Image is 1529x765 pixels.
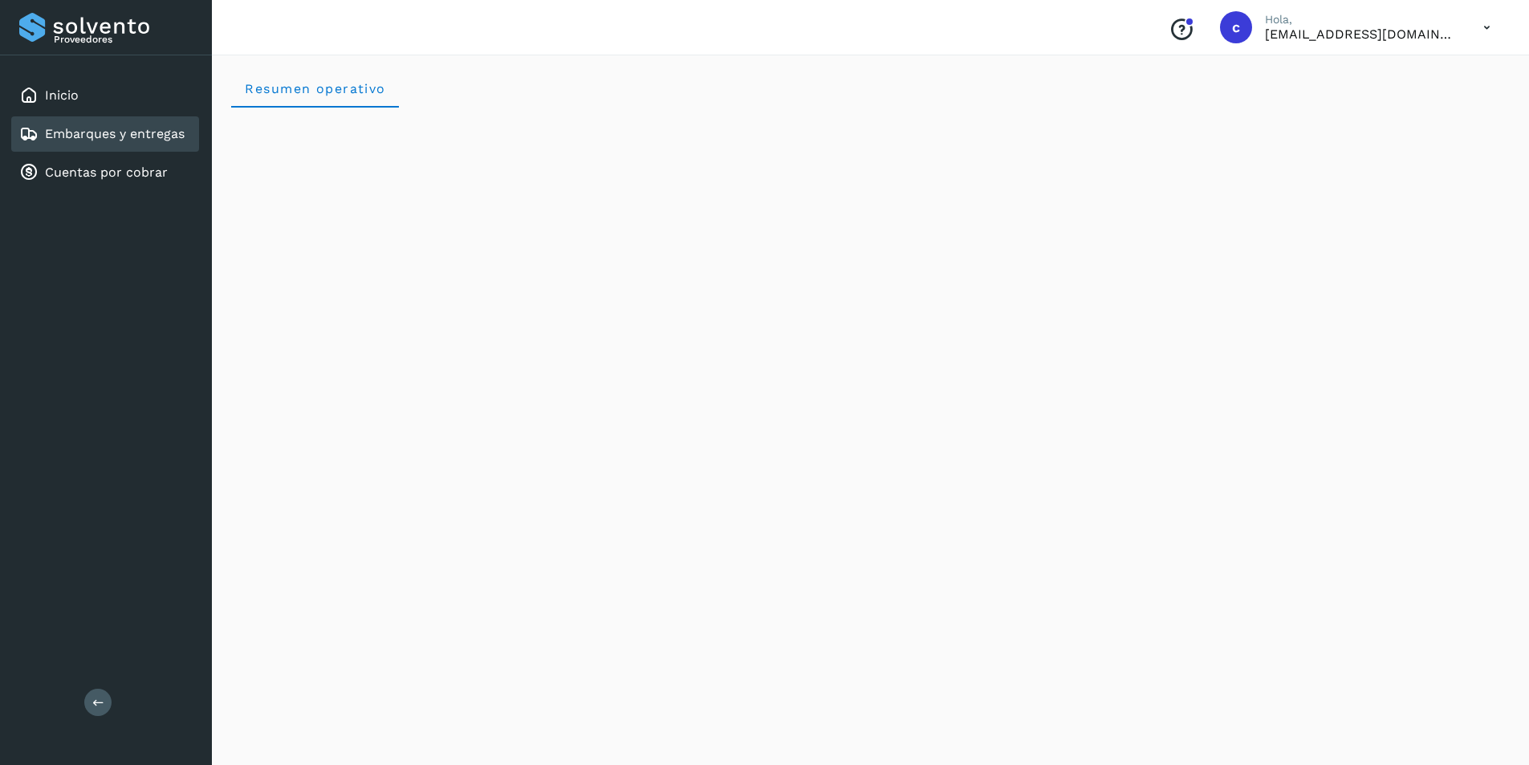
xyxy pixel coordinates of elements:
div: Inicio [11,78,199,113]
div: Embarques y entregas [11,116,199,152]
p: Hola, [1265,13,1458,26]
p: carlosvazqueztgc@gmail.com [1265,26,1458,42]
a: Embarques y entregas [45,126,185,141]
div: Cuentas por cobrar [11,155,199,190]
p: Proveedores [54,34,193,45]
a: Cuentas por cobrar [45,165,168,180]
a: Inicio [45,87,79,103]
span: Resumen operativo [244,81,386,96]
